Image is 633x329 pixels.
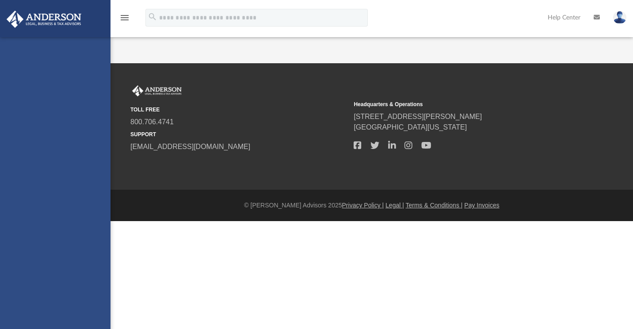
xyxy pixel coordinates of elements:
img: Anderson Advisors Platinum Portal [130,85,183,97]
div: © [PERSON_NAME] Advisors 2025 [111,201,633,210]
a: Privacy Policy | [342,202,384,209]
a: [GEOGRAPHIC_DATA][US_STATE] [354,123,467,131]
i: search [148,12,157,22]
a: Pay Invoices [464,202,499,209]
small: TOLL FREE [130,106,347,114]
a: 800.706.4741 [130,118,174,126]
small: Headquarters & Operations [354,100,571,108]
a: menu [119,17,130,23]
a: Legal | [385,202,404,209]
i: menu [119,12,130,23]
a: [STREET_ADDRESS][PERSON_NAME] [354,113,482,120]
a: Terms & Conditions | [406,202,463,209]
a: [EMAIL_ADDRESS][DOMAIN_NAME] [130,143,250,150]
img: Anderson Advisors Platinum Portal [4,11,84,28]
small: SUPPORT [130,130,347,138]
img: User Pic [613,11,626,24]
